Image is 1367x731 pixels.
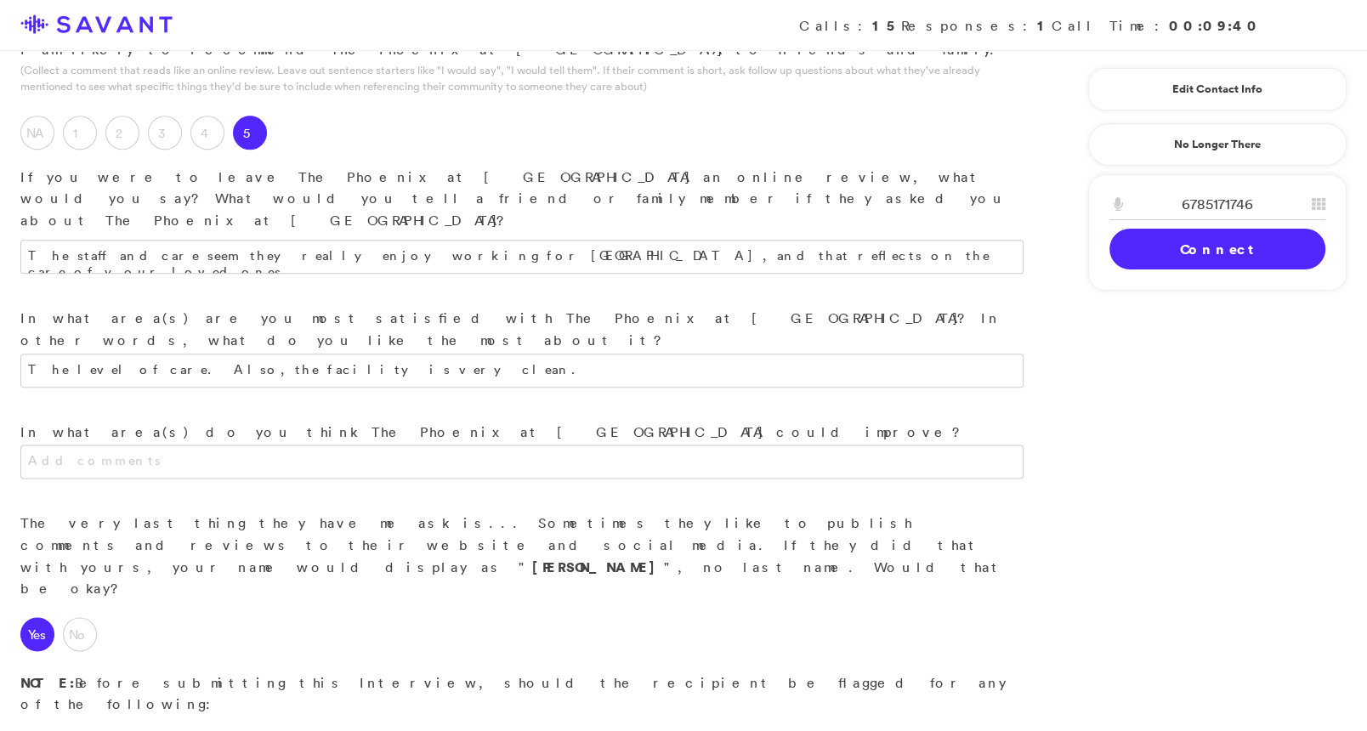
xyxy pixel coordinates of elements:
[20,513,1024,599] p: The very last thing they have me ask is... Sometimes they like to publish comments and reviews to...
[20,116,54,150] label: NA
[1109,76,1325,103] a: Edit Contact Info
[20,422,1024,444] p: In what area(s) do you think The Phoenix at [GEOGRAPHIC_DATA] could improve?
[20,673,75,692] strong: NOTE:
[20,617,54,651] label: Yes
[63,116,97,150] label: 1
[148,116,182,150] label: 3
[20,167,1024,232] p: If you were to leave The Phoenix at [GEOGRAPHIC_DATA] an online review, what would you say? What ...
[1088,123,1347,166] a: No Longer There
[20,308,1024,351] p: In what area(s) are you most satisfied with The Phoenix at [GEOGRAPHIC_DATA]? In other words, wha...
[190,116,224,150] label: 4
[20,672,1024,716] p: Before submitting this Interview, should the recipient be flagged for any of the following:
[1169,16,1262,35] strong: 00:09:40
[63,617,97,651] label: No
[233,116,267,150] label: 5
[872,16,901,35] strong: 15
[20,62,1024,94] p: (Collect a comment that reads like an online review. Leave out sentence starters like "I would sa...
[532,558,664,576] strong: [PERSON_NAME]
[1037,16,1052,35] strong: 1
[1109,229,1325,269] a: Connect
[105,116,139,150] label: 2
